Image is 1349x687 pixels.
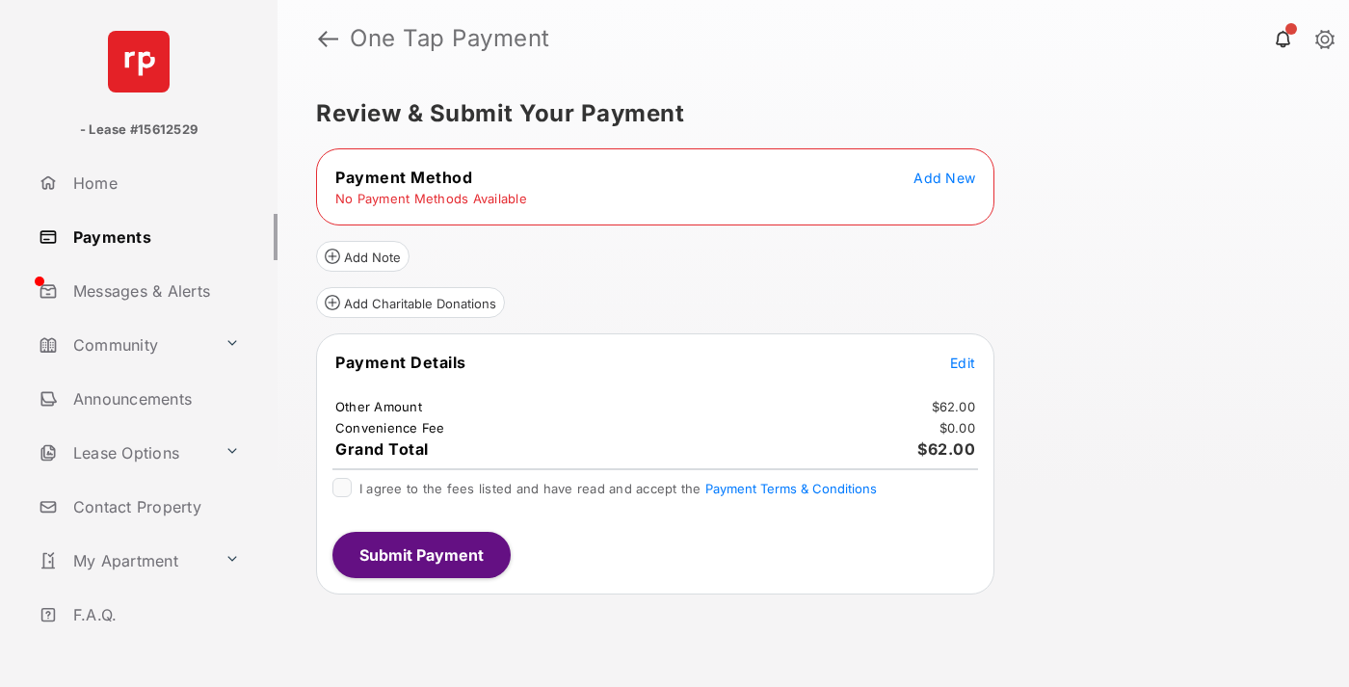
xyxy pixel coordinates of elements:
td: $62.00 [931,398,977,415]
span: I agree to the fees listed and have read and accept the [359,481,877,496]
button: Add Note [316,241,410,272]
a: My Apartment [31,538,217,584]
button: Edit [950,353,975,372]
a: Messages & Alerts [31,268,278,314]
td: No Payment Methods Available [334,190,528,207]
button: Submit Payment [332,532,511,578]
td: $0.00 [939,419,976,436]
span: Grand Total [335,439,429,459]
a: Payments [31,214,278,260]
td: Other Amount [334,398,423,415]
button: I agree to the fees listed and have read and accept the [705,481,877,496]
span: Edit [950,355,975,371]
button: Add New [913,168,975,187]
a: Home [31,160,278,206]
button: Add Charitable Donations [316,287,505,318]
strong: One Tap Payment [350,27,550,50]
a: Community [31,322,217,368]
span: Add New [913,170,975,186]
a: Lease Options [31,430,217,476]
span: $62.00 [917,439,975,459]
a: F.A.Q. [31,592,278,638]
p: - Lease #15612529 [80,120,198,140]
td: Convenience Fee [334,419,446,436]
a: Contact Property [31,484,278,530]
span: Payment Details [335,353,466,372]
a: Announcements [31,376,278,422]
h5: Review & Submit Your Payment [316,102,1295,125]
span: Payment Method [335,168,472,187]
img: svg+xml;base64,PHN2ZyB4bWxucz0iaHR0cDovL3d3dy53My5vcmcvMjAwMC9zdmciIHdpZHRoPSI2NCIgaGVpZ2h0PSI2NC... [108,31,170,92]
